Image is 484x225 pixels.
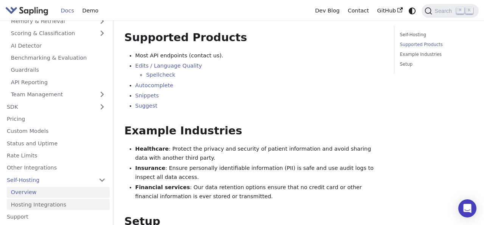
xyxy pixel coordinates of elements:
[135,51,383,60] li: Most API endpoints (contact us).
[5,5,51,16] a: Sapling.ai
[432,8,456,14] span: Search
[456,7,464,14] kbd: ⌘
[135,103,158,109] a: Suggest
[3,114,110,125] a: Pricing
[3,174,110,185] a: Self-Hosting
[3,211,110,222] a: Support
[373,5,406,17] a: GitHub
[135,165,166,171] strong: Insurance
[135,184,190,190] strong: Financial services
[135,82,174,88] a: Autocomplete
[135,92,159,99] a: Snippets
[400,41,470,48] a: Supported Products
[95,101,110,112] button: Expand sidebar category 'SDK'
[7,89,110,100] a: Team Management
[5,5,48,16] img: Sapling.ai
[458,199,476,217] div: Open Intercom Messenger
[135,183,383,201] li: : Our data retention options ensure that no credit card or other financial information is ever st...
[3,138,110,149] a: Status and Uptime
[400,51,470,58] a: Example Industries
[311,5,343,17] a: Dev Blog
[3,150,110,161] a: Rate Limits
[344,5,373,17] a: Contact
[7,52,110,63] a: Benchmarking & Evaluation
[400,61,470,68] a: Setup
[124,124,383,138] h2: Example Industries
[407,5,418,16] button: Switch between dark and light mode (currently system mode)
[7,28,110,39] a: Scoring & Classification
[146,72,175,78] a: Spellcheck
[7,187,110,198] a: Overview
[135,63,202,69] a: Edits / Language Quality
[3,101,95,112] a: SDK
[7,77,110,88] a: API Reporting
[135,145,383,163] li: : Protect the privacy and security of patient information and avoid sharing data with another thi...
[400,31,470,39] a: Self-Hosting
[135,146,169,152] strong: Healthcare
[422,4,478,18] button: Search (Command+K)
[465,7,473,14] kbd: K
[124,31,383,45] h2: Supported Products
[57,5,78,17] a: Docs
[3,162,110,173] a: Other Integrations
[78,5,102,17] a: Demo
[7,65,110,76] a: Guardrails
[7,40,110,51] a: AI Detector
[3,126,110,137] a: Custom Models
[7,199,110,210] a: Hosting Integrations
[135,164,383,182] li: : Ensure personally identifiable information (PII) is safe and use audit logs to inspect all data...
[7,16,110,27] a: Memory & Retrieval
